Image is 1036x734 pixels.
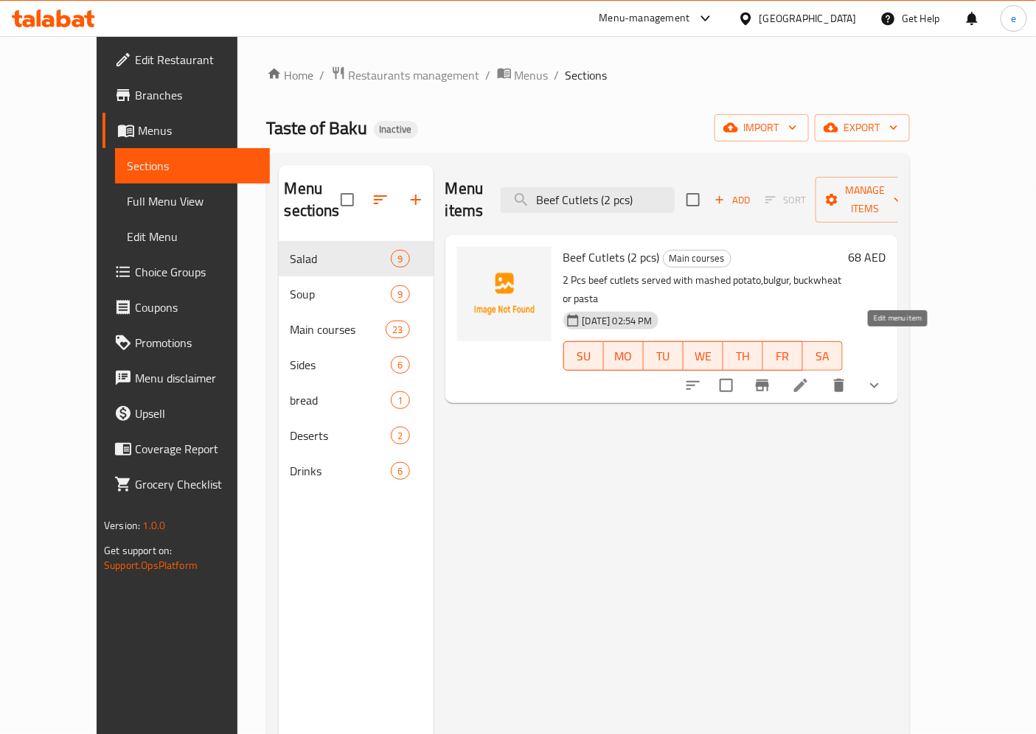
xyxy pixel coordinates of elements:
span: Salad [291,250,392,268]
nav: Menu sections [279,235,434,494]
svg: Show Choices [866,377,883,394]
button: Add section [398,182,434,217]
h2: Menu items [445,178,484,222]
a: Support.OpsPlatform [104,556,198,575]
div: Drinks6 [279,453,434,489]
span: Main courses [291,321,386,338]
a: Branches [102,77,270,113]
a: Menus [102,113,270,148]
button: export [815,114,910,141]
a: Sections [115,148,270,183]
a: Menus [497,66,549,85]
span: SA [809,346,837,367]
div: items [391,356,409,374]
span: Select section [678,184,709,215]
div: [GEOGRAPHIC_DATA] [759,10,857,27]
a: Coverage Report [102,431,270,466]
h2: Menu sections [285,178,341,222]
span: Edit Restaurant [135,51,258,69]
a: Grocery Checklist [102,466,270,502]
input: search [501,187,675,213]
span: Menus [515,66,549,84]
span: Choice Groups [135,263,258,281]
span: Select to update [711,370,742,401]
span: Menus [138,122,258,139]
button: MO [604,341,644,371]
div: items [391,285,409,303]
span: Deserts [291,427,392,444]
button: SA [803,341,843,371]
span: Edit Menu [127,228,258,245]
span: Soup [291,285,392,303]
span: Sides [291,356,392,374]
a: Upsell [102,396,270,431]
span: 2 [392,429,409,443]
div: items [391,427,409,444]
span: 6 [392,358,409,372]
li: / [486,66,491,84]
button: WE [684,341,723,371]
span: Sections [566,66,608,84]
span: 9 [392,287,409,301]
span: Menu disclaimer [135,369,258,387]
li: / [554,66,560,84]
div: items [391,462,409,480]
span: Select all sections [332,184,363,215]
div: bread1 [279,382,434,418]
span: Sections [127,157,258,175]
div: Inactive [374,121,418,139]
span: TU [650,346,678,367]
nav: breadcrumb [267,66,910,85]
span: Main courses [664,250,731,267]
span: Full Menu View [127,192,258,210]
span: Inactive [374,123,418,136]
span: Add item [709,189,756,212]
span: Select section first [756,189,816,212]
span: Manage items [827,181,903,218]
div: items [391,391,409,409]
span: Branches [135,86,258,104]
button: Manage items [816,177,914,223]
h6: 68 AED [849,247,886,268]
span: Taste of Baku [267,111,368,144]
div: Menu-management [599,10,690,27]
span: 6 [392,464,409,478]
li: / [320,66,325,84]
div: Deserts2 [279,418,434,453]
div: Sides6 [279,347,434,382]
a: Edit Restaurant [102,42,270,77]
span: Coupons [135,298,258,316]
span: Restaurants management [349,66,480,84]
button: delete [821,368,857,403]
a: Home [267,66,314,84]
p: 2 Pcs beef cutlets served with mashed potato,bulgur, buckwheat or pasta [563,271,843,308]
button: SU [563,341,604,371]
span: TH [729,346,757,367]
span: Coverage Report [135,440,258,458]
span: 1.0.0 [142,516,165,535]
div: Soup9 [279,276,434,312]
span: Sort sections [363,182,398,217]
a: Coupons [102,290,270,325]
span: Beef Cutlets (2 pcs) [563,246,660,268]
span: bread [291,391,392,409]
span: import [726,119,797,137]
span: 9 [392,252,409,266]
span: FR [769,346,797,367]
div: items [386,321,409,338]
span: MO [610,346,638,367]
button: import [715,114,809,141]
span: SU [570,346,598,367]
button: TH [723,341,763,371]
span: [DATE] 02:54 PM [577,314,658,328]
span: Upsell [135,405,258,422]
div: Salad9 [279,241,434,276]
span: Drinks [291,462,392,480]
